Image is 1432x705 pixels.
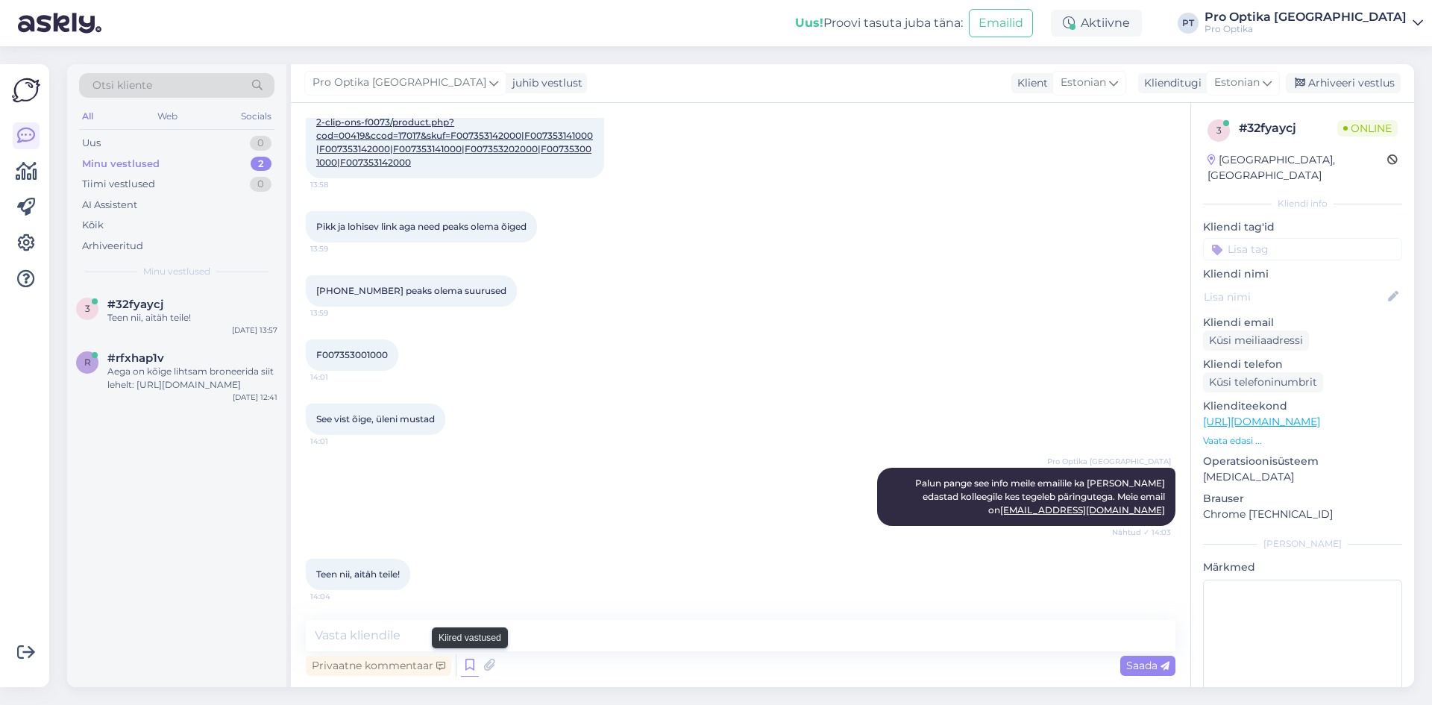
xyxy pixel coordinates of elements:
[1337,120,1398,137] span: Online
[1061,75,1106,91] span: Estonian
[1203,315,1402,330] p: Kliendi email
[107,311,277,325] div: Teen nii, aitäh teile!
[316,285,506,296] span: [PHONE_NUMBER] peaks olema suurused
[316,103,593,168] a: https://[DOMAIN_NAME]/en/unisex-square-lightflexible-with-2-clip-ons-f0073/product.php?cod=00419&...
[82,136,101,151] div: Uus
[85,303,90,314] span: 3
[82,157,160,172] div: Minu vestlused
[1203,238,1402,260] input: Lisa tag
[1203,507,1402,522] p: Chrome [TECHNICAL_ID]
[316,568,400,580] span: Teen nii, aitäh teile!
[1204,289,1385,305] input: Lisa nimi
[233,392,277,403] div: [DATE] 12:41
[79,107,96,126] div: All
[154,107,180,126] div: Web
[1203,398,1402,414] p: Klienditeekond
[310,436,366,447] span: 14:01
[1047,456,1171,467] span: Pro Optika [GEOGRAPHIC_DATA]
[1203,537,1402,551] div: [PERSON_NAME]
[1205,11,1423,35] a: Pro Optika [GEOGRAPHIC_DATA]Pro Optika
[969,9,1033,37] button: Emailid
[310,243,366,254] span: 13:59
[1203,219,1402,235] p: Kliendi tag'id
[1203,330,1309,351] div: Küsi meiliaadressi
[1138,75,1202,91] div: Klienditugi
[1208,152,1387,184] div: [GEOGRAPHIC_DATA], [GEOGRAPHIC_DATA]
[1203,454,1402,469] p: Operatsioonisüsteem
[1203,560,1402,575] p: Märkmed
[1286,73,1401,93] div: Arhiveeri vestlus
[1011,75,1048,91] div: Klient
[1000,504,1165,516] a: [EMAIL_ADDRESS][DOMAIN_NAME]
[92,78,152,93] span: Otsi kliente
[316,349,388,360] span: F007353001000
[250,177,271,192] div: 0
[306,656,451,676] div: Privaatne kommentaar
[1216,125,1222,136] span: 3
[1051,10,1142,37] div: Aktiivne
[82,198,137,213] div: AI Assistent
[316,221,527,232] span: Pikk ja lohisev link aga need peaks olema õiged
[232,325,277,336] div: [DATE] 13:57
[82,239,143,254] div: Arhiveeritud
[310,179,366,190] span: 13:58
[313,75,486,91] span: Pro Optika [GEOGRAPHIC_DATA]
[143,265,210,278] span: Minu vestlused
[795,14,963,32] div: Proovi tasuta juba täna:
[82,218,104,233] div: Kõik
[506,75,582,91] div: juhib vestlust
[310,307,366,319] span: 13:59
[82,177,155,192] div: Tiimi vestlused
[1203,415,1320,428] a: [URL][DOMAIN_NAME]
[915,477,1167,516] span: Palun pange see info meile emailile ka [PERSON_NAME] edastad kolleegile kes tegeleb päringutega. ...
[1203,197,1402,210] div: Kliendi info
[1203,469,1402,485] p: [MEDICAL_DATA]
[316,413,435,424] span: See vist õige, üleni mustad
[439,631,501,645] small: Kiired vastused
[1205,11,1407,23] div: Pro Optika [GEOGRAPHIC_DATA]
[1203,434,1402,448] p: Vaata edasi ...
[310,591,366,602] span: 14:04
[1239,119,1337,137] div: # 32fyaycj
[1203,491,1402,507] p: Brauser
[107,365,277,392] div: Aega on kõige lihtsam broneerida siit lehelt: [URL][DOMAIN_NAME]
[12,76,40,104] img: Askly Logo
[1203,372,1323,392] div: Küsi telefoninumbrit
[795,16,823,30] b: Uus!
[310,372,366,383] span: 14:01
[1126,659,1169,672] span: Saada
[1205,23,1407,35] div: Pro Optika
[107,298,163,311] span: #32fyaycj
[1203,357,1402,372] p: Kliendi telefon
[238,107,274,126] div: Socials
[1178,13,1199,34] div: PT
[84,357,91,368] span: r
[250,136,271,151] div: 0
[1112,527,1171,538] span: Nähtud ✓ 14:03
[107,351,164,365] span: #rfxhap1v
[1203,266,1402,282] p: Kliendi nimi
[251,157,271,172] div: 2
[1214,75,1260,91] span: Estonian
